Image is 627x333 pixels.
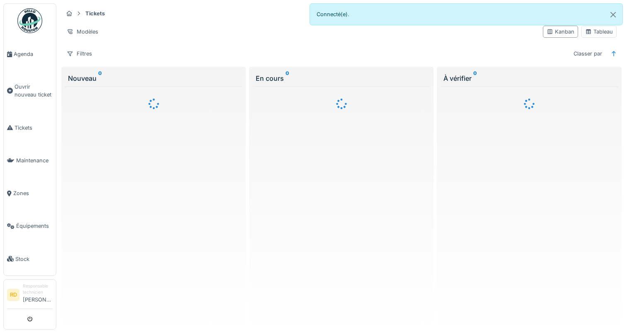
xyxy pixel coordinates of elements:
[4,38,56,70] a: Agenda
[98,73,102,83] sup: 0
[68,73,239,83] div: Nouveau
[310,3,623,25] div: Connecté(e).
[15,83,53,99] span: Ouvrir nouveau ticket
[63,48,96,60] div: Filtres
[13,189,53,197] span: Zones
[16,157,53,164] span: Maintenance
[585,28,613,36] div: Tableau
[547,28,574,36] div: Kanban
[15,124,53,132] span: Tickets
[286,73,289,83] sup: 0
[15,255,53,263] span: Stock
[570,48,606,60] div: Classer par
[23,283,53,307] li: [PERSON_NAME]
[4,111,56,144] a: Tickets
[16,222,53,230] span: Équipements
[473,73,477,83] sup: 0
[604,4,622,26] button: Close
[17,8,42,33] img: Badge_color-CXgf-gQk.svg
[63,26,102,38] div: Modèles
[4,243,56,275] a: Stock
[4,210,56,242] a: Équipements
[14,50,53,58] span: Agenda
[7,289,19,301] li: RD
[4,177,56,210] a: Zones
[4,70,56,111] a: Ouvrir nouveau ticket
[23,283,53,296] div: Responsable technicien
[4,144,56,177] a: Maintenance
[443,73,615,83] div: À vérifier
[82,10,108,17] strong: Tickets
[7,283,53,309] a: RD Responsable technicien[PERSON_NAME]
[256,73,427,83] div: En cours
